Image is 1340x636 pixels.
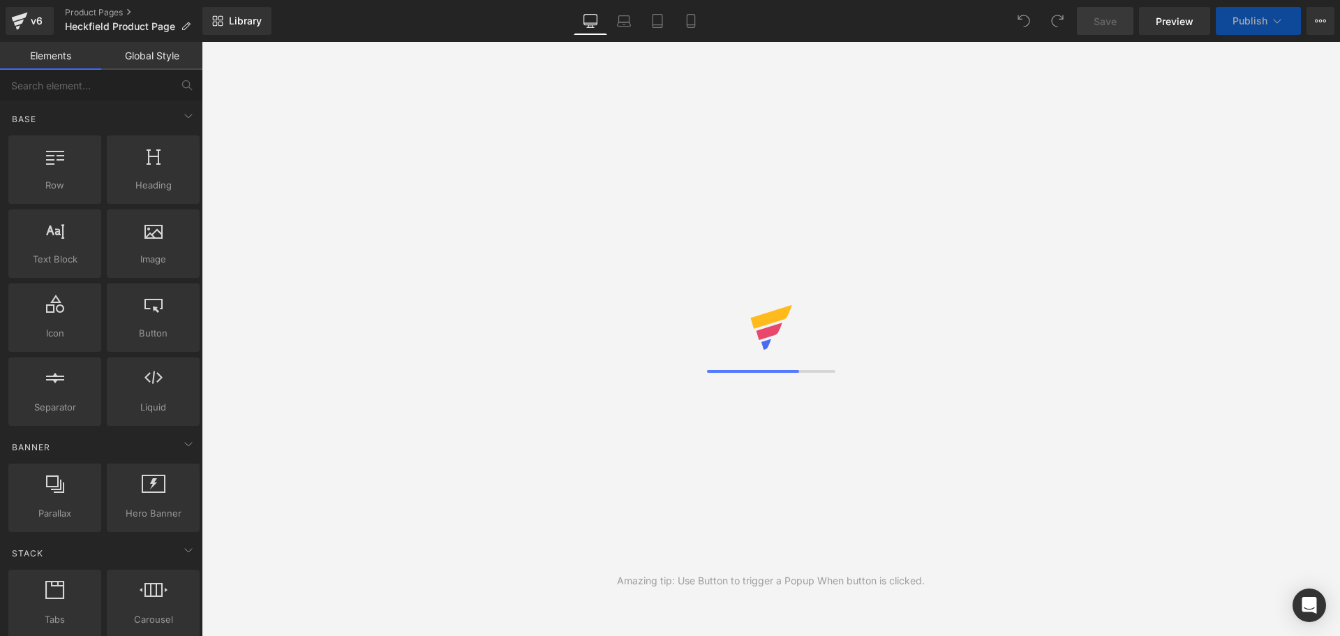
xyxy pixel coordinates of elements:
button: Redo [1043,7,1071,35]
a: Preview [1139,7,1210,35]
a: v6 [6,7,54,35]
a: Desktop [574,7,607,35]
div: Open Intercom Messenger [1293,589,1326,622]
span: Save [1094,14,1117,29]
button: Undo [1010,7,1038,35]
span: Library [229,15,262,27]
span: Preview [1156,14,1193,29]
span: Row [13,178,97,193]
span: Hero Banner [111,506,195,521]
a: Tablet [641,7,674,35]
span: Separator [13,400,97,415]
div: Amazing tip: Use Button to trigger a Popup When button is clicked. [617,573,925,589]
span: Carousel [111,612,195,627]
span: Publish [1233,15,1267,27]
a: Global Style [101,42,202,70]
span: Liquid [111,400,195,415]
span: Parallax [13,506,97,521]
span: Button [111,326,195,341]
a: New Library [202,7,271,35]
span: Heckfield Product Page [65,21,175,32]
button: More [1306,7,1334,35]
span: Stack [10,547,45,560]
span: Base [10,112,38,126]
span: Text Block [13,252,97,267]
a: Product Pages [65,7,202,18]
span: Heading [111,178,195,193]
span: Icon [13,326,97,341]
button: Publish [1216,7,1301,35]
span: Tabs [13,612,97,627]
span: Banner [10,441,52,454]
div: v6 [28,12,45,30]
a: Laptop [607,7,641,35]
a: Mobile [674,7,708,35]
span: Image [111,252,195,267]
